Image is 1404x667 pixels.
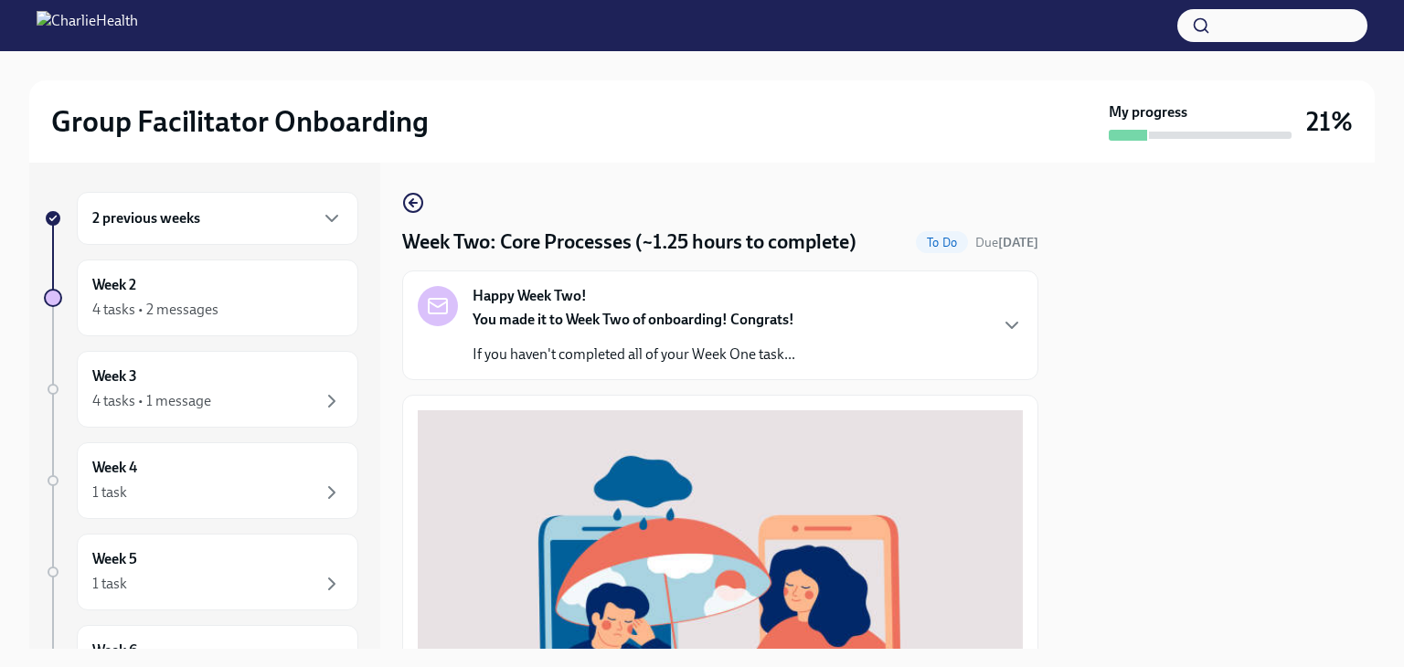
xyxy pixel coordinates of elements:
img: CharlieHealth [37,11,138,40]
strong: My progress [1109,102,1187,122]
strong: You made it to Week Two of onboarding! Congrats! [473,311,794,328]
a: Week 24 tasks • 2 messages [44,259,358,336]
span: Due [975,235,1038,250]
h6: Week 5 [92,549,137,569]
div: 1 task [92,574,127,594]
h6: Week 2 [92,275,136,295]
h6: Week 3 [92,366,137,386]
a: Week 51 task [44,534,358,610]
div: 4 tasks • 1 message [92,391,211,411]
p: If you haven't completed all of your Week One task... [473,344,795,365]
span: To Do [916,236,968,249]
div: 2 previous weeks [77,192,358,245]
h6: 2 previous weeks [92,208,200,228]
a: Week 34 tasks • 1 message [44,351,358,428]
span: September 22nd, 2025 08:00 [975,234,1038,251]
h4: Week Two: Core Processes (~1.25 hours to complete) [402,228,856,256]
h2: Group Facilitator Onboarding [51,103,429,140]
strong: Happy Week Two! [473,286,587,306]
h6: Week 4 [92,458,137,478]
h3: 21% [1306,105,1353,138]
div: 1 task [92,482,127,503]
div: 4 tasks • 2 messages [92,300,218,320]
a: Week 41 task [44,442,358,519]
h6: Week 6 [92,641,137,661]
strong: [DATE] [998,235,1038,250]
